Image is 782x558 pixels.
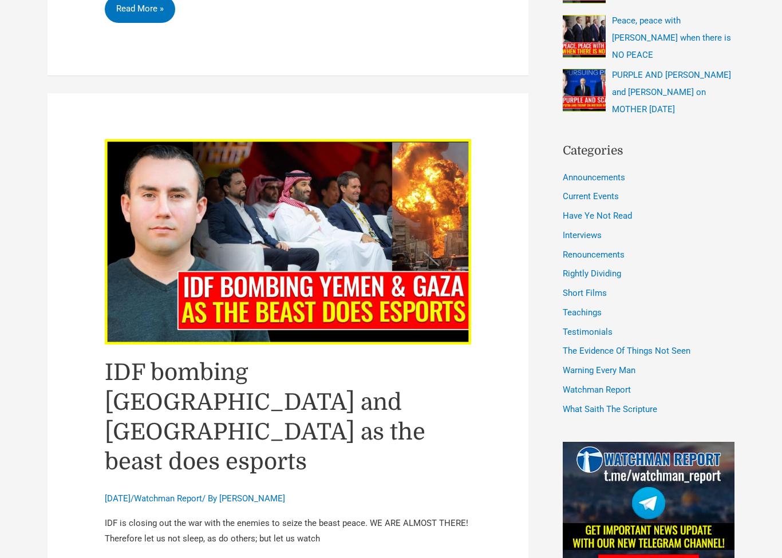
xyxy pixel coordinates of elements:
[563,143,734,161] h2: Categories
[612,70,731,115] a: PURPLE AND [PERSON_NAME] and [PERSON_NAME] on MOTHER [DATE]
[612,16,731,61] a: Peace, peace with [PERSON_NAME] when there is NO PEACE
[563,288,607,299] a: Short Films
[563,308,602,318] a: Teachings
[105,494,131,504] span: [DATE]
[563,192,619,202] a: Current Events
[563,169,734,418] nav: Categories
[219,494,285,504] a: [PERSON_NAME]
[105,516,471,548] p: IDF is closing out the war with the enemies to seize the beast peace. WE ARE ALMOST THERE! Theref...
[563,346,690,357] a: The Evidence Of Things Not Seen
[563,211,632,221] a: Have Ye Not Read
[563,366,635,376] a: Warning Every Man
[563,385,631,395] a: Watchman Report
[563,250,625,260] a: Renouncements
[563,269,621,279] a: Rightly Dividing
[105,493,471,506] div: / / By
[563,327,613,338] a: Testimonials
[563,173,625,183] a: Announcements
[134,494,202,504] a: Watchman Report
[105,360,425,476] a: IDF bombing [GEOGRAPHIC_DATA] and [GEOGRAPHIC_DATA] as the beast does esports
[563,231,602,241] a: Interviews
[105,237,471,247] a: Read: IDF bombing Yemen and Gaza as the beast does esports
[563,405,657,415] a: What Saith The Scripture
